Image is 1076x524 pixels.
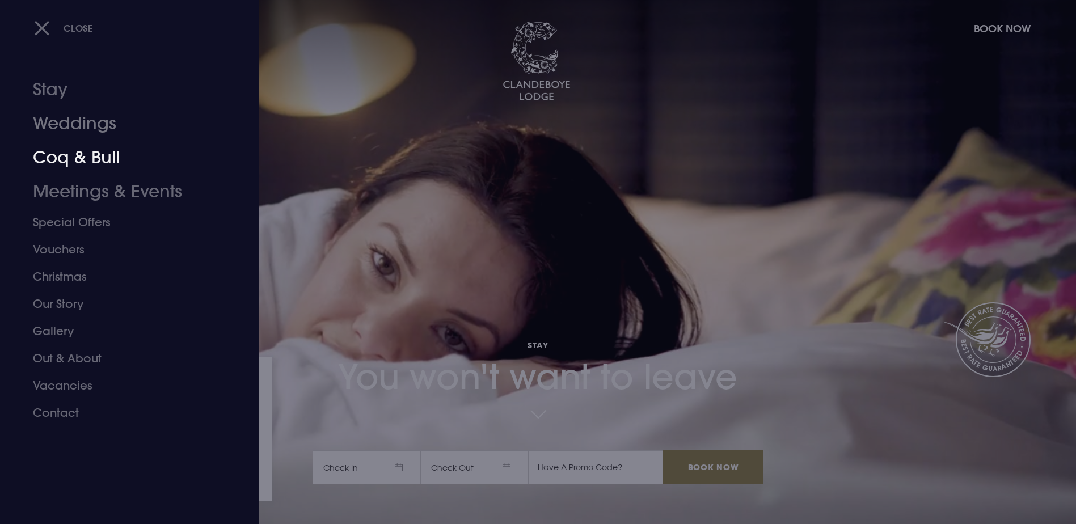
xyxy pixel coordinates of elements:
a: Weddings [33,107,212,141]
a: Vouchers [33,236,212,263]
a: Meetings & Events [33,175,212,209]
a: Our Story [33,290,212,318]
a: Coq & Bull [33,141,212,175]
a: Stay [33,73,212,107]
a: Contact [33,399,212,426]
a: Gallery [33,318,212,345]
a: Special Offers [33,209,212,236]
span: Close [64,22,93,34]
button: Close [34,16,93,40]
a: Christmas [33,263,212,290]
a: Vacancies [33,372,212,399]
a: Out & About [33,345,212,372]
